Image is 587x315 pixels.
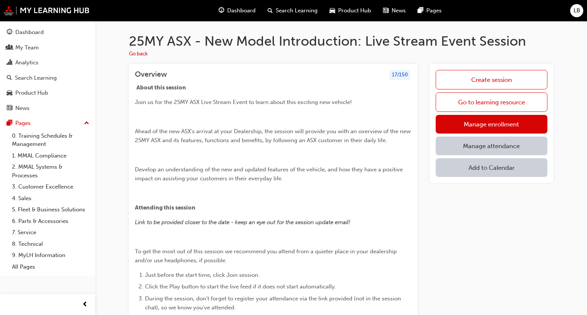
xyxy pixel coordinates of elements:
a: 3. Customer Excellence [9,181,92,193]
a: Go to learning resource [436,92,547,112]
button: Pages [3,116,92,130]
button: Add to Calendar [436,158,547,177]
a: News [3,101,92,115]
a: Dashboard [3,25,92,39]
a: 7. Service [9,227,92,238]
span: search-icon [7,75,12,82]
span: news-icon [383,6,389,15]
span: car-icon [330,6,335,15]
div: Analytics [15,58,38,67]
span: Join us for the 25MY ASX Live Stream Event to learn about this exciting new vehicle! [135,99,352,105]
button: LB [570,4,583,17]
a: 1. MMAL Compliance [9,150,92,162]
span: About this session [136,84,186,91]
a: My Team [3,41,92,55]
a: 5. Fleet & Business Solutions [9,204,92,215]
span: During the session, don't forget to register your attendance via the link provided (not in the se... [145,295,402,311]
span: Ahead of the new ASX's arrival at your Dealership, the session will provide you with an overview ... [135,128,412,144]
a: pages-iconPages [412,3,448,18]
span: Search Learning [276,6,318,15]
a: car-iconProduct Hub [324,3,377,18]
span: Dashboard [227,6,256,15]
div: Dashboard [15,28,44,37]
a: Analytics [3,56,92,70]
span: prev-icon [82,300,88,309]
span: Click the Play button to start the live feed if it does not start automatically. [145,283,336,290]
span: news-icon [7,105,12,112]
a: search-iconSearch Learning [262,3,324,18]
span: chart-icon [7,59,12,66]
h1: 25MY ASX - New Model Introduction: Live Stream Event Session [129,33,553,49]
span: Develop an understanding of the new and updated features of the vehicle, and how they have a posi... [135,166,404,182]
span: guage-icon [7,29,12,36]
img: mmal [4,6,90,15]
span: Link to be provided closer to the date - keep an eye out for the session update email! [135,219,350,226]
a: Create session [436,70,547,89]
div: 17 / 150 [389,70,410,80]
a: Manage enrollment [436,115,547,134]
span: LB [574,6,580,15]
span: Attending this session [135,204,195,211]
a: guage-iconDashboard [213,3,262,18]
a: 2. MMAL Systems & Processes [9,161,92,181]
span: Just before the start time, click Join session. [145,272,260,278]
span: pages-icon [7,120,12,127]
span: guage-icon [219,6,224,15]
div: My Team [15,43,39,52]
button: Go back [129,50,148,58]
div: Product Hub [15,89,48,97]
div: Pages [15,119,31,128]
a: Product Hub [3,86,92,100]
span: people-icon [7,45,12,51]
a: Manage attendance [436,137,547,155]
h3: Overview [135,70,167,80]
a: 9. MyLH Information [9,250,92,261]
span: search-icon [268,6,273,15]
a: Search Learning [3,71,92,85]
span: To get the most out of this session we recommend you attend from a quieter place in your dealersh... [135,248,398,264]
a: 8. Technical [9,238,92,250]
span: Pages [426,6,442,15]
a: All Pages [9,261,92,273]
span: News [392,6,406,15]
span: pages-icon [418,6,423,15]
a: 0. Training Schedules & Management [9,130,92,150]
span: up-icon [84,119,89,128]
div: News [15,104,30,113]
button: DashboardMy TeamAnalyticsSearch LearningProduct HubNews [3,24,92,116]
a: news-iconNews [377,3,412,18]
a: 4. Sales [9,193,92,204]
div: Search Learning [15,74,57,82]
span: car-icon [7,90,12,97]
span: Product Hub [338,6,371,15]
a: 6. Parts & Accessories [9,215,92,227]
